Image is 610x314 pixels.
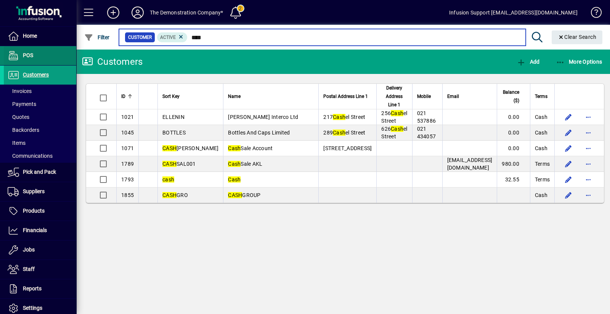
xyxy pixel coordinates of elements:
span: SAL001 [162,161,196,167]
em: cash [162,176,174,183]
a: Home [4,27,76,46]
span: [PERSON_NAME] Interco Ltd [228,114,298,120]
span: Filter [84,34,110,40]
a: Jobs [4,240,76,260]
a: Invoices [4,85,76,98]
span: [STREET_ADDRESS] [323,145,372,151]
a: Backorders [4,123,76,136]
span: 256 el Street [381,110,407,124]
em: CASH [162,192,177,198]
button: More options [582,142,594,154]
span: 1789 [121,161,134,167]
span: BOTTLES [162,130,186,136]
a: Staff [4,260,76,279]
em: Cash [391,126,403,132]
span: POS [23,52,33,58]
button: More options [582,173,594,186]
span: Home [23,33,37,39]
em: Cash [228,176,241,183]
span: Bottles And Caps Limited [228,130,290,136]
button: Edit [562,189,575,201]
span: Mobile [417,92,431,101]
span: Postal Address Line 1 [323,92,368,101]
span: Communications [8,153,53,159]
button: More options [582,127,594,139]
span: Suppliers [23,188,45,194]
button: Add [101,6,125,19]
em: Cash [391,110,403,116]
div: Email [447,92,493,101]
em: CASH [162,145,177,151]
span: Financials [23,227,47,233]
em: Cash [333,130,345,136]
span: Cash [535,144,547,152]
em: Cash [228,145,241,151]
span: ID [121,92,125,101]
button: More options [582,111,594,123]
span: Email [447,92,459,101]
a: Quotes [4,111,76,123]
div: ID [121,92,134,101]
a: Suppliers [4,182,76,201]
span: 021 434057 [417,126,436,139]
span: 217 el Street [323,114,365,120]
button: Add [515,55,541,69]
span: [EMAIL_ADDRESS][DOMAIN_NAME] [447,157,493,171]
em: Cash [228,161,241,167]
div: Balance ($) [502,88,526,105]
span: GRO [162,192,188,198]
span: 021 537886 [417,110,436,124]
button: Profile [125,6,150,19]
span: 1793 [121,176,134,183]
span: Quotes [8,114,29,120]
span: Payments [8,101,36,107]
span: 1855 [121,192,134,198]
span: 626 el Street [381,126,407,139]
span: Staff [23,266,35,272]
em: CASH [228,192,242,198]
span: Add [517,59,539,65]
span: Cash [535,191,547,199]
span: Terms [535,160,550,168]
button: Edit [562,111,575,123]
span: Sale Account [228,145,273,151]
span: Terms [535,92,547,101]
button: Clear [552,30,603,44]
div: The Demonstration Company* [150,6,223,19]
button: Edit [562,142,575,154]
span: 1045 [121,130,134,136]
div: Name [228,92,314,101]
a: Payments [4,98,76,111]
button: More options [582,189,594,201]
button: More Options [554,55,604,69]
div: Mobile [417,92,438,101]
span: 1071 [121,145,134,151]
span: Reports [23,285,42,292]
span: Terms [535,176,550,183]
span: Sort Key [162,92,180,101]
a: Financials [4,221,76,240]
span: Customers [23,72,49,78]
button: Edit [562,173,575,186]
span: Backorders [8,127,39,133]
span: Balance ($) [502,88,519,105]
span: Pick and Pack [23,169,56,175]
span: Jobs [23,247,35,253]
div: Customers [82,56,143,68]
td: 32.55 [497,172,530,187]
a: Products [4,202,76,221]
span: Delivery Address Line 1 [381,84,407,109]
a: Knowledge Base [585,2,600,26]
span: Settings [23,305,42,311]
td: 0.00 [497,141,530,156]
span: Clear Search [558,34,597,40]
mat-chip: Activation Status: Active [157,32,188,42]
span: Active [160,35,176,40]
button: More options [582,158,594,170]
span: GROUP [228,192,260,198]
span: Products [23,208,45,214]
span: Customer [128,34,152,41]
span: ELLENIN [162,114,185,120]
button: Filter [82,30,112,44]
span: 289 el Street [323,130,365,136]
